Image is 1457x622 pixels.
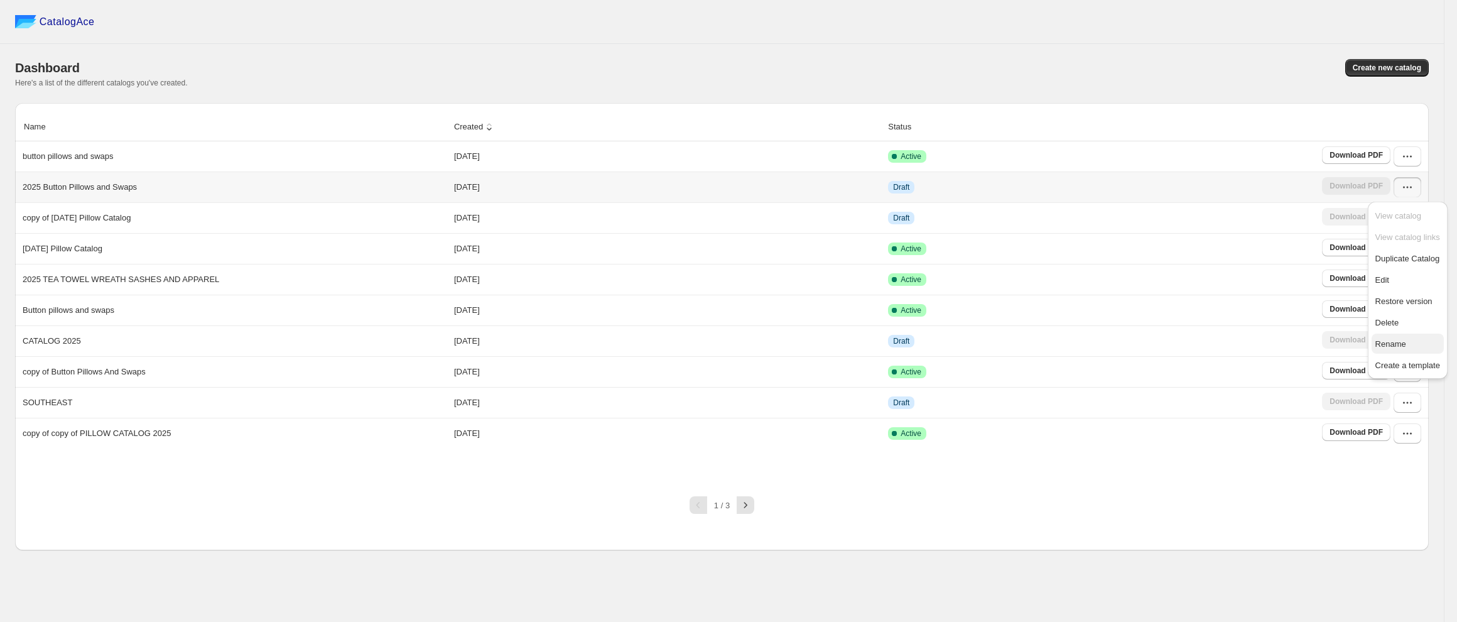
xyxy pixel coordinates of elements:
[1375,275,1389,285] span: Edit
[1330,304,1383,314] span: Download PDF
[1375,339,1406,349] span: Rename
[1322,362,1390,379] a: Download PDF
[1375,297,1433,306] span: Restore version
[1330,366,1383,376] span: Download PDF
[1375,232,1440,242] span: View catalog links
[23,212,131,224] p: copy of [DATE] Pillow Catalog
[450,295,884,325] td: [DATE]
[901,244,921,254] span: Active
[886,115,926,139] button: Status
[450,387,884,418] td: [DATE]
[450,202,884,233] td: [DATE]
[1375,318,1399,327] span: Delete
[450,325,884,356] td: [DATE]
[23,150,114,163] p: button pillows and swaps
[23,304,114,317] p: Button pillows and swaps
[893,182,909,192] span: Draft
[1322,423,1390,441] a: Download PDF
[1322,300,1390,318] a: Download PDF
[23,396,72,409] p: SOUTHEAST
[450,418,884,449] td: [DATE]
[1330,273,1383,283] span: Download PDF
[901,151,921,161] span: Active
[452,115,497,139] button: Created
[714,501,730,510] span: 1 / 3
[1345,59,1429,77] button: Create new catalog
[901,305,921,315] span: Active
[15,15,36,28] img: catalog ace
[15,79,188,87] span: Here's a list of the different catalogs you've created.
[1375,361,1440,370] span: Create a template
[1322,146,1390,164] a: Download PDF
[901,428,921,439] span: Active
[893,398,909,408] span: Draft
[450,264,884,295] td: [DATE]
[23,427,171,440] p: copy of copy of PILLOW CATALOG 2025
[1330,427,1383,437] span: Download PDF
[1375,211,1421,221] span: View catalog
[23,366,146,378] p: copy of Button Pillows And Swaps
[23,181,137,194] p: 2025 Button Pillows and Swaps
[450,233,884,264] td: [DATE]
[23,273,219,286] p: 2025 TEA TOWEL WREATH SASHES AND APPAREL
[22,115,60,139] button: Name
[40,16,95,28] span: CatalogAce
[1322,239,1390,256] a: Download PDF
[1330,150,1383,160] span: Download PDF
[901,275,921,285] span: Active
[23,243,102,255] p: [DATE] Pillow Catalog
[450,356,884,387] td: [DATE]
[15,61,80,75] span: Dashboard
[901,367,921,377] span: Active
[1330,243,1383,253] span: Download PDF
[23,335,81,347] p: CATALOG 2025
[1375,254,1440,263] span: Duplicate Catalog
[1353,63,1421,73] span: Create new catalog
[450,141,884,172] td: [DATE]
[450,172,884,202] td: [DATE]
[893,213,909,223] span: Draft
[893,336,909,346] span: Draft
[1322,270,1390,287] a: Download PDF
